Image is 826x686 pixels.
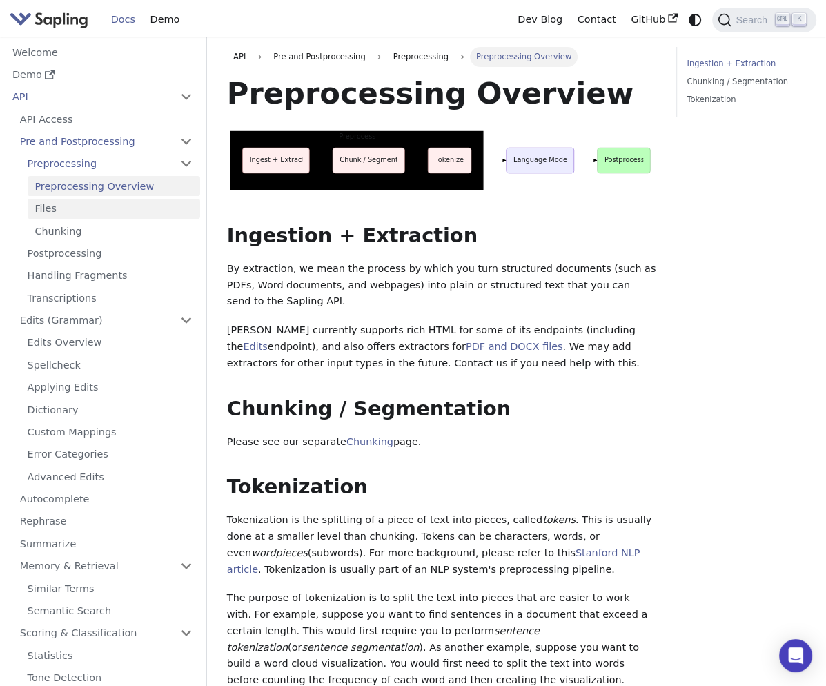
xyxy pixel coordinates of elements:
a: Similar Terms [20,578,200,598]
a: Ingestion + Extraction [687,57,801,70]
a: Advanced Edits [20,467,200,487]
a: Chunking [28,221,200,241]
a: Preprocessing Overview [28,176,200,196]
a: Chunking / Segmentation [687,75,801,88]
p: Please see our separate page. [227,434,656,451]
a: Chunking [346,436,393,447]
a: Memory & Retrieval [12,556,200,576]
button: Switch between dark and light mode (currently system mode) [685,10,705,30]
p: Language Model [515,155,571,165]
a: Files [28,199,200,219]
a: Demo [5,65,200,85]
span: Pre and Postprocessing [267,47,372,66]
a: Statistics [20,645,200,665]
p: Ingest + Extract [250,155,305,165]
button: Search (Ctrl+K) [712,8,816,32]
h2: Tokenization [227,475,656,500]
a: Welcome [5,42,200,62]
a: Scoring & Classification [12,623,200,643]
a: Tokenization [687,93,801,106]
nav: Breadcrumbs [227,47,656,66]
em: tokens [542,514,576,525]
a: Dictionary [20,400,200,420]
div: Open Intercom Messenger [779,639,812,672]
a: Transcriptions [20,288,200,308]
a: Rephrase [12,511,200,531]
a: Sapling.ai [10,10,93,30]
img: Sapling.ai [10,10,88,30]
a: Applying Edits [20,378,200,398]
p: Tokenize [436,155,465,165]
span: Preprocessing Overview [470,47,578,66]
a: Docs [104,9,143,30]
a: Summarize [12,533,200,553]
p: Tokenization is the splitting of a piece of text into pieces, called . This is usually done at a ... [227,512,656,578]
button: Collapse sidebar category 'API' [173,87,200,107]
a: GitHub [623,9,685,30]
h2: Ingestion + Extraction [227,224,656,248]
h1: Preprocessing Overview [227,75,656,112]
a: Demo [143,9,187,30]
p: Chunk / Segment [340,155,399,165]
p: Preprocess [340,131,376,141]
span: Preprocessing [386,47,455,66]
a: API [5,87,173,107]
kbd: K [792,13,806,26]
p: [PERSON_NAME] currently supports rich HTML for some of its endpoints (including the endpoint), an... [227,322,656,371]
em: wordpieces [251,547,308,558]
a: Preprocessing [20,154,200,174]
span: Search [731,14,776,26]
h2: Chunking / Segmentation [227,397,656,422]
p: By extraction, we mean the process by which you turn structured documents (such as PDFs, Word doc... [227,261,656,310]
a: Semantic Search [20,601,200,621]
a: Error Categories [20,444,200,464]
a: PDF and DOCX files [466,341,563,352]
a: Edits [243,341,267,352]
a: Edits (Grammar) [12,311,200,331]
a: Autocomplete [12,489,200,509]
a: Dev Blog [510,9,569,30]
a: Postprocessing [20,244,200,264]
a: API [227,47,253,66]
a: Pre and Postprocessing [12,132,200,152]
a: Handling Fragments [20,266,200,286]
a: Spellcheck [20,355,200,375]
a: Contact [570,9,624,30]
a: Stanford NLP article [227,547,640,575]
span: API [233,52,246,61]
em: sentence tokenization [227,625,540,653]
em: sentence segmentation [302,642,419,653]
a: Custom Mappings [20,422,200,442]
a: Edits Overview [20,333,200,353]
p: Postprocess [607,155,647,165]
a: API Access [12,109,200,129]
